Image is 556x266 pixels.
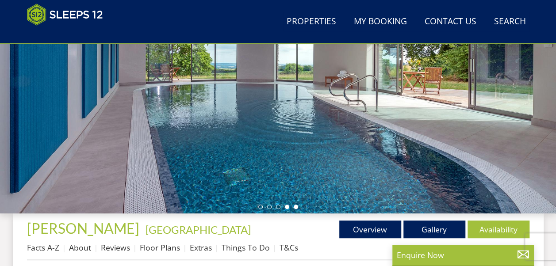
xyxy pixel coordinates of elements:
[69,242,91,253] a: About
[27,4,103,26] img: Sleeps 12
[190,242,212,253] a: Extras
[339,220,401,238] a: Overview
[468,220,529,238] a: Availability
[146,223,251,236] a: [GEOGRAPHIC_DATA]
[280,242,298,253] a: T&Cs
[101,242,130,253] a: Reviews
[222,242,270,253] a: Things To Do
[403,220,465,238] a: Gallery
[350,12,410,32] a: My Booking
[491,12,529,32] a: Search
[140,242,180,253] a: Floor Plans
[27,220,142,237] a: [PERSON_NAME]
[397,249,529,261] p: Enquire Now
[23,31,115,38] iframe: Customer reviews powered by Trustpilot
[27,220,139,237] span: [PERSON_NAME]
[421,12,480,32] a: Contact Us
[27,242,59,253] a: Facts A-Z
[142,223,251,236] span: -
[283,12,340,32] a: Properties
